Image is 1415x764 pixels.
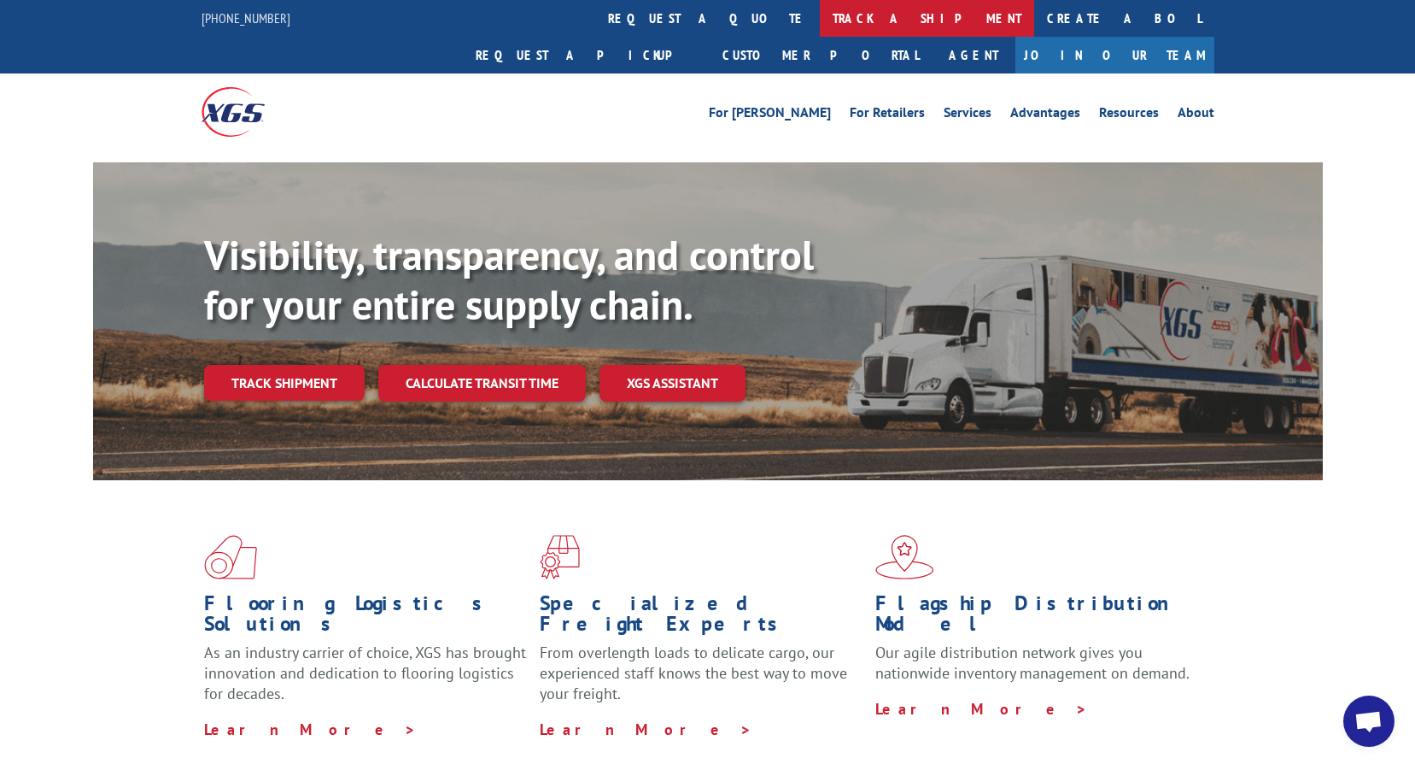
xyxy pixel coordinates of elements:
h1: Flagship Distribution Model [875,593,1198,643]
a: Track shipment [204,365,365,401]
span: Our agile distribution network gives you nationwide inventory management on demand. [875,643,1190,683]
a: Resources [1099,106,1159,125]
a: Services [944,106,991,125]
a: Customer Portal [710,37,932,73]
a: Learn More > [540,720,752,739]
a: For Retailers [850,106,925,125]
a: Learn More > [204,720,417,739]
img: xgs-icon-total-supply-chain-intelligence-red [204,535,257,579]
a: Request a pickup [463,37,710,73]
a: Advantages [1010,106,1080,125]
a: Agent [932,37,1015,73]
a: [PHONE_NUMBER] [202,9,290,26]
img: xgs-icon-focused-on-flooring-red [540,535,580,579]
b: Visibility, transparency, and control for your entire supply chain. [204,228,814,331]
p: From overlength loads to delicate cargo, our experienced staff knows the best way to move your fr... [540,643,862,719]
div: Open chat [1343,696,1395,747]
img: xgs-icon-flagship-distribution-model-red [875,535,934,579]
a: Learn More > [875,699,1088,719]
span: As an industry carrier of choice, XGS has brought innovation and dedication to flooring logistics... [204,643,526,703]
a: XGS ASSISTANT [599,365,746,402]
a: Calculate transit time [378,365,586,402]
a: About [1178,106,1214,125]
h1: Flooring Logistics Solutions [204,593,527,643]
a: For [PERSON_NAME] [709,106,831,125]
h1: Specialized Freight Experts [540,593,862,643]
a: Join Our Team [1015,37,1214,73]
